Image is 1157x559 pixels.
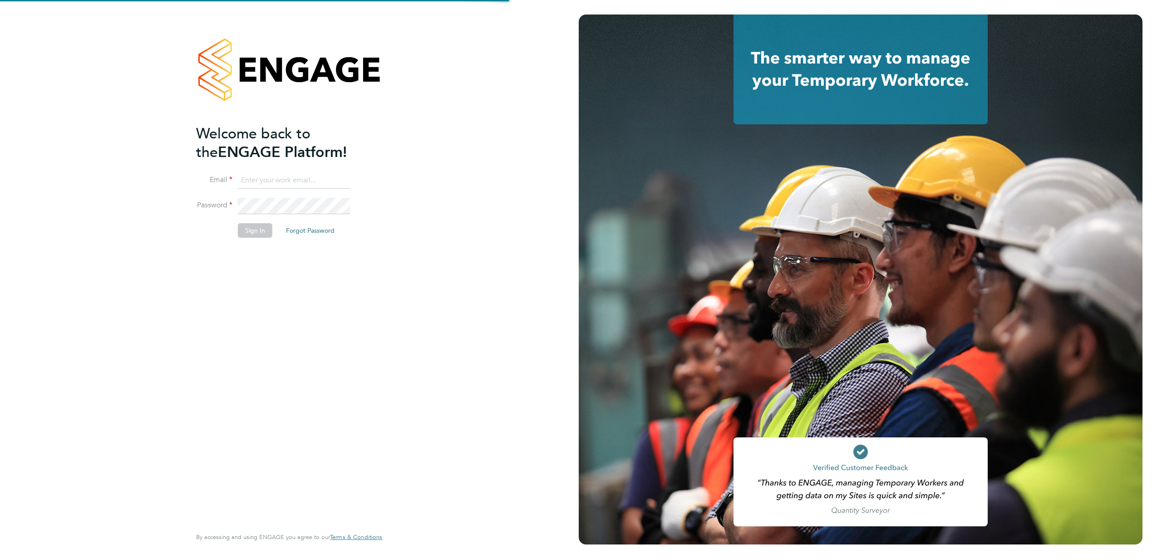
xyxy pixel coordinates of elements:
span: By accessing and using ENGAGE you agree to our [196,533,382,541]
input: Enter your work email... [238,172,350,189]
label: Password [196,201,232,210]
button: Forgot Password [279,223,342,238]
h2: ENGAGE Platform! [196,124,373,162]
span: Terms & Conditions [330,533,382,541]
span: Welcome back to the [196,125,310,161]
a: Terms & Conditions [330,534,382,541]
button: Sign In [238,223,272,238]
label: Email [196,175,232,185]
